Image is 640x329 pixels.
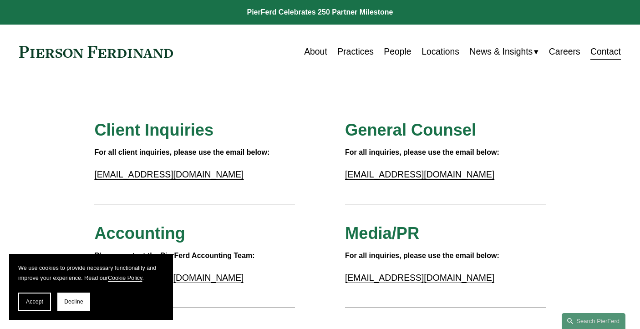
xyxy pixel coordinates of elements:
strong: For all inquiries, please use the email below: [345,252,499,259]
a: Search this site [562,313,625,329]
a: Practices [337,43,374,61]
span: Media/PR [345,224,419,243]
a: [EMAIL_ADDRESS][DOMAIN_NAME] [345,273,494,283]
span: News & Insights [469,44,533,60]
a: Careers [549,43,580,61]
a: About [304,43,327,61]
strong: For all inquiries, please use the email below: [345,148,499,156]
a: folder dropdown [469,43,538,61]
a: People [384,43,411,61]
span: General Counsel [345,121,476,139]
a: [EMAIL_ADDRESS][DOMAIN_NAME] [345,169,494,179]
span: Decline [64,299,83,305]
span: Client Inquiries [94,121,213,139]
p: We use cookies to provide necessary functionality and improve your experience. Read our . [18,263,164,283]
strong: Please contact the PierFerd Accounting Team: [94,252,254,259]
button: Accept [18,293,51,311]
button: Decline [57,293,90,311]
span: Accept [26,299,43,305]
a: [EMAIL_ADDRESS][DOMAIN_NAME] [94,169,244,179]
a: Locations [422,43,459,61]
span: Accounting [94,224,185,243]
a: Cookie Policy [108,275,142,281]
a: Contact [590,43,621,61]
section: Cookie banner [9,254,173,320]
strong: For all client inquiries, please use the email below: [94,148,269,156]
